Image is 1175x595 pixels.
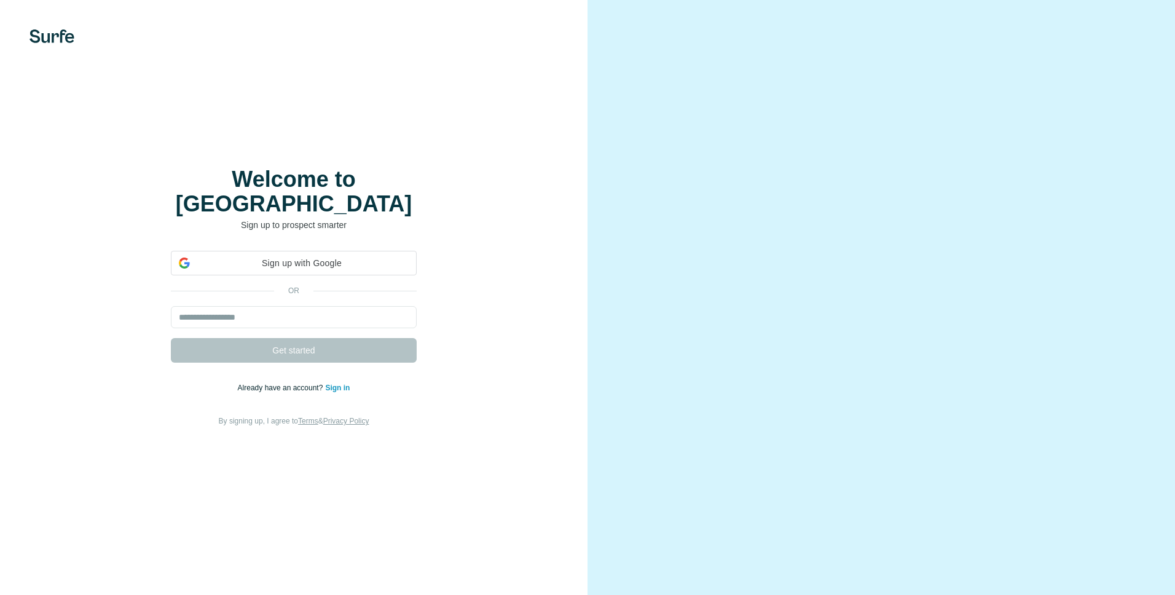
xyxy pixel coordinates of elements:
span: By signing up, I agree to & [219,417,369,425]
div: Sign up with Google [171,251,417,275]
a: Sign in [325,384,350,392]
p: Sign up to prospect smarter [171,219,417,231]
p: or [274,285,313,296]
a: Terms [298,417,318,425]
span: Already have an account? [238,384,326,392]
a: Privacy Policy [323,417,369,425]
h1: Welcome to [GEOGRAPHIC_DATA] [171,167,417,216]
img: Surfe's logo [29,30,74,43]
span: Sign up with Google [195,257,409,270]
